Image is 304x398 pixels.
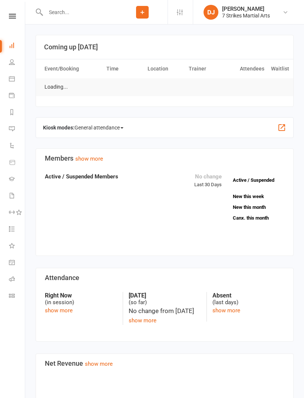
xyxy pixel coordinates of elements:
div: DJ [204,5,218,20]
h3: Members [45,155,284,162]
input: Search... [43,7,117,17]
th: Location [144,59,185,78]
a: Dashboard [9,38,26,55]
h3: Attendance [45,274,284,282]
h3: Net Revenue [45,360,284,367]
a: Calendar [9,71,26,88]
a: What's New [9,238,26,255]
a: Active / Suspended [229,172,290,188]
a: Payments [9,88,26,105]
th: Waitlist [268,59,288,78]
a: New this week [233,194,284,199]
a: New this month [233,205,284,210]
div: (last days) [212,292,284,306]
h3: Coming up [DATE] [44,43,285,51]
td: Loading... [41,78,71,96]
th: Attendees [227,59,268,78]
a: Roll call kiosk mode [9,272,26,288]
a: show more [85,361,113,367]
a: show more [129,317,156,324]
div: 7 Strikes Martial Arts [222,12,270,19]
div: (in session) [45,292,117,306]
a: Reports [9,105,26,121]
div: Last 30 Days [194,172,222,189]
th: Trainer [185,59,227,78]
a: People [9,55,26,71]
a: Product Sales [9,155,26,171]
strong: [DATE] [129,292,201,299]
th: Event/Booking [41,59,103,78]
a: show more [212,307,240,314]
th: Time [103,59,144,78]
strong: Active / Suspended Members [45,173,118,180]
div: (so far) [129,292,201,306]
a: General attendance kiosk mode [9,255,26,272]
a: Canx. this month [233,216,284,220]
a: Class kiosk mode [9,288,26,305]
strong: Right Now [45,292,117,299]
a: show more [75,155,103,162]
div: No change from [DATE] [129,306,201,316]
div: No change [194,172,222,181]
strong: Kiosk modes: [43,125,75,131]
div: [PERSON_NAME] [222,6,270,12]
span: General attendance [75,122,123,134]
strong: Absent [212,292,284,299]
a: show more [45,307,73,314]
